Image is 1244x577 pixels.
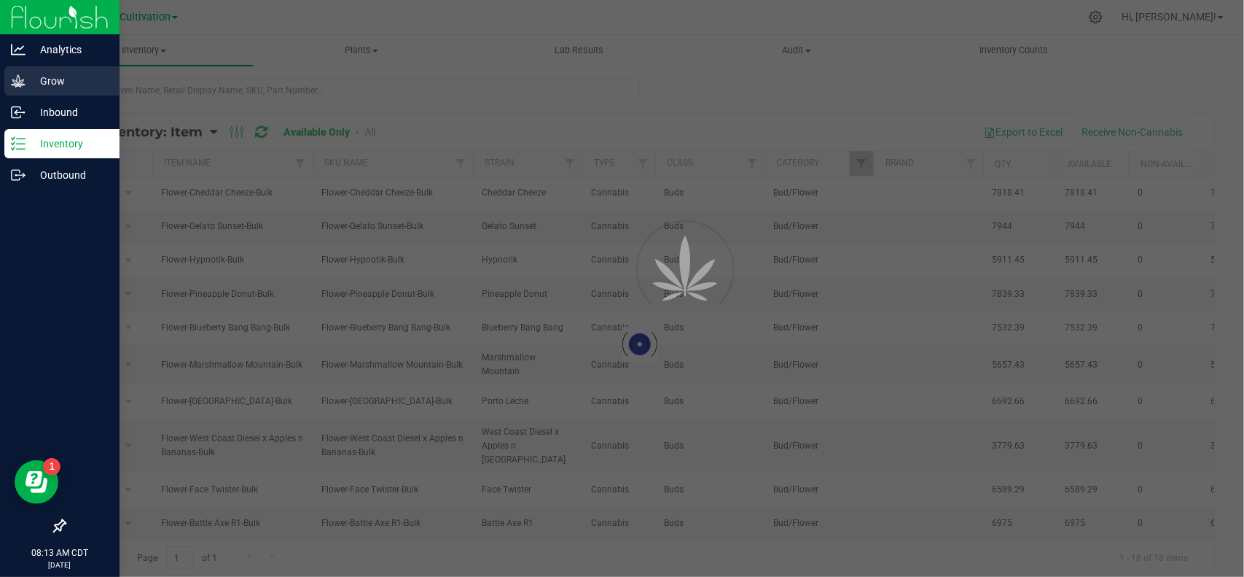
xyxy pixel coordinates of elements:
[26,166,113,184] p: Outbound
[11,136,26,151] inline-svg: Inventory
[11,42,26,57] inline-svg: Analytics
[26,135,113,152] p: Inventory
[11,168,26,182] inline-svg: Outbound
[7,559,113,570] p: [DATE]
[7,546,113,559] p: 08:13 AM CDT
[11,105,26,120] inline-svg: Inbound
[26,41,113,58] p: Analytics
[26,104,113,121] p: Inbound
[11,74,26,88] inline-svg: Grow
[26,72,113,90] p: Grow
[15,460,58,504] iframe: Resource center
[43,458,60,476] iframe: Resource center unread badge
